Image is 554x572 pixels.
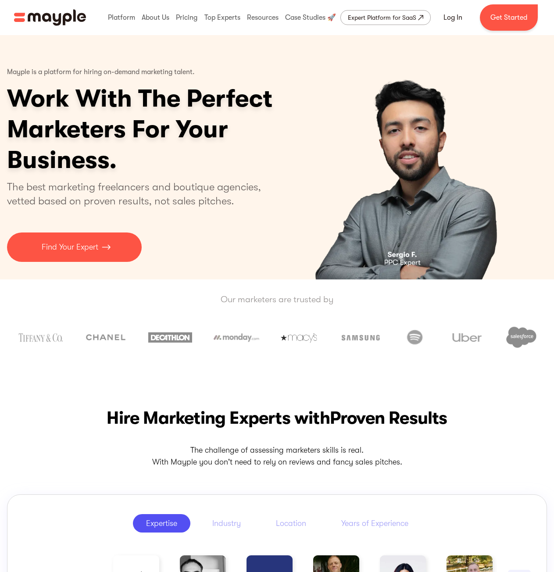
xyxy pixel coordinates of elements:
[139,4,172,32] div: About Us
[7,444,547,468] p: The challenge of assessing marketers skills is real. With Mayple you don't need to rely on review...
[42,241,98,253] p: Find Your Expert
[245,4,281,32] div: Resources
[276,518,306,529] div: Location
[146,518,177,529] div: Expertise
[330,408,447,428] span: Proven Results
[7,83,340,175] h1: Work With The Perfect Marketers For Your Business.
[7,180,272,208] p: The best marketing freelancers and boutique agencies, vetted based on proven results, not sales p...
[348,12,416,23] div: Expert Platform for SaaS
[14,9,86,26] a: home
[202,4,243,32] div: Top Experts
[14,9,86,26] img: Mayple logo
[340,10,431,25] a: Expert Platform for SaaS
[7,61,195,83] p: Mayple is a platform for hiring on-demand marketing talent.
[174,4,200,32] div: Pricing
[273,35,547,279] div: 1 of 4
[480,4,538,31] a: Get Started
[7,406,547,430] h2: Hire Marketing Experts with
[106,4,137,32] div: Platform
[7,232,142,262] a: Find Your Expert
[433,7,473,28] a: Log In
[273,35,547,279] div: carousel
[212,518,241,529] div: Industry
[341,518,408,529] div: Years of Experience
